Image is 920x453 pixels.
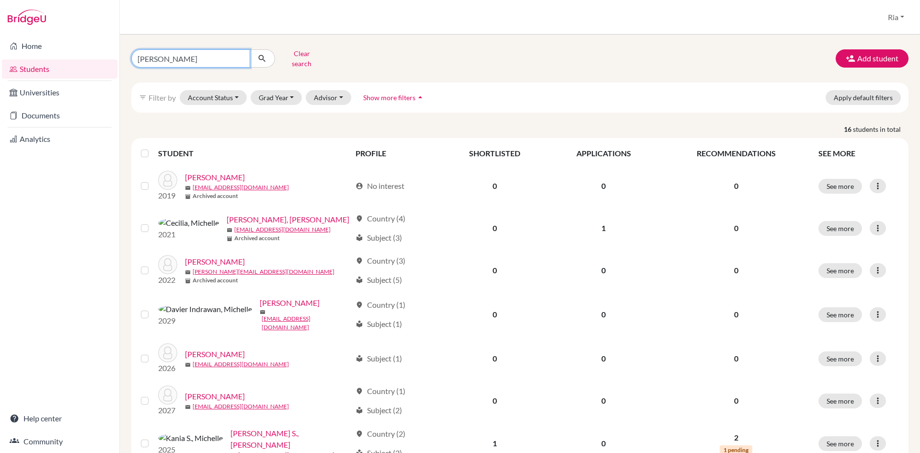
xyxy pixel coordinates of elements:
[158,190,177,201] p: 2019
[356,255,405,267] div: Country (3)
[262,314,351,332] a: [EMAIL_ADDRESS][DOMAIN_NAME]
[666,353,807,364] p: 0
[356,276,363,284] span: local_library
[158,362,177,374] p: 2026
[193,192,238,200] b: Archived account
[818,307,862,322] button: See more
[185,278,191,284] span: inventory_2
[844,124,853,134] strong: 16
[356,430,363,438] span: location_on
[548,142,659,165] th: APPLICATIONS
[158,315,252,326] p: 2029
[818,351,862,366] button: See more
[836,49,908,68] button: Add student
[363,93,415,102] span: Show more filters
[185,185,191,191] span: mail
[356,215,363,222] span: location_on
[158,385,177,405] img: Kangmartono, Michelle
[356,213,405,224] div: Country (4)
[227,227,232,233] span: mail
[158,229,219,240] p: 2021
[234,225,331,234] a: [EMAIL_ADDRESS][DOMAIN_NAME]
[666,222,807,234] p: 0
[149,93,176,102] span: Filter by
[548,207,659,249] td: 1
[355,90,433,105] button: Show more filtersarrow_drop_up
[193,276,238,285] b: Archived account
[548,291,659,337] td: 0
[666,309,807,320] p: 0
[193,360,289,369] a: [EMAIL_ADDRESS][DOMAIN_NAME]
[442,291,548,337] td: 0
[193,402,289,411] a: [EMAIL_ADDRESS][DOMAIN_NAME]
[2,409,117,428] a: Help center
[818,221,862,236] button: See more
[185,404,191,410] span: mail
[548,165,659,207] td: 0
[193,183,289,192] a: [EMAIL_ADDRESS][DOMAIN_NAME]
[158,432,223,444] img: Kania S., Michelle
[442,249,548,291] td: 0
[158,217,219,229] img: Cecilia, Michelle
[442,337,548,380] td: 0
[2,83,117,102] a: Universities
[356,353,402,364] div: Subject (1)
[356,274,402,286] div: Subject (5)
[2,36,117,56] a: Home
[356,301,363,309] span: location_on
[666,395,807,407] p: 0
[260,297,320,309] a: [PERSON_NAME]
[234,234,280,243] b: Archived account
[230,428,351,451] a: [PERSON_NAME] S., [PERSON_NAME]
[442,142,548,165] th: SHORTLISTED
[356,299,405,311] div: Country (1)
[818,394,862,408] button: See more
[185,256,245,267] a: [PERSON_NAME]
[548,337,659,380] td: 0
[818,179,862,194] button: See more
[185,172,245,183] a: [PERSON_NAME]
[158,255,177,274] img: Danuarta Hadi, Michelle
[660,142,813,165] th: RECOMMENDATIONS
[227,214,349,225] a: [PERSON_NAME], [PERSON_NAME]
[356,407,363,414] span: local_library
[356,320,363,328] span: local_library
[356,182,363,190] span: account_circle
[275,46,328,71] button: Clear search
[826,90,901,105] button: Apply default filters
[158,142,350,165] th: STUDENT
[158,343,177,362] img: Halim, Michelle
[185,391,245,402] a: [PERSON_NAME]
[818,263,862,278] button: See more
[548,249,659,291] td: 0
[853,124,908,134] span: students in total
[158,171,177,190] img: Aldorino, Michelle
[442,380,548,422] td: 0
[306,90,351,105] button: Advisor
[2,129,117,149] a: Analytics
[158,303,252,315] img: Davier Indrawan, Michelle
[185,269,191,275] span: mail
[813,142,905,165] th: SEE MORE
[185,348,245,360] a: [PERSON_NAME]
[356,355,363,362] span: local_library
[442,165,548,207] td: 0
[139,93,147,101] i: filter_list
[2,432,117,451] a: Community
[356,232,402,244] div: Subject (3)
[185,194,191,199] span: inventory_2
[356,234,363,242] span: local_library
[666,432,807,443] p: 2
[818,436,862,451] button: See more
[185,362,191,368] span: mail
[158,405,177,416] p: 2027
[356,180,404,192] div: No interest
[548,380,659,422] td: 0
[2,59,117,79] a: Students
[356,387,363,395] span: location_on
[227,236,232,242] span: inventory_2
[260,309,265,315] span: mail
[415,93,425,102] i: arrow_drop_up
[158,274,177,286] p: 2022
[350,142,442,165] th: PROFILE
